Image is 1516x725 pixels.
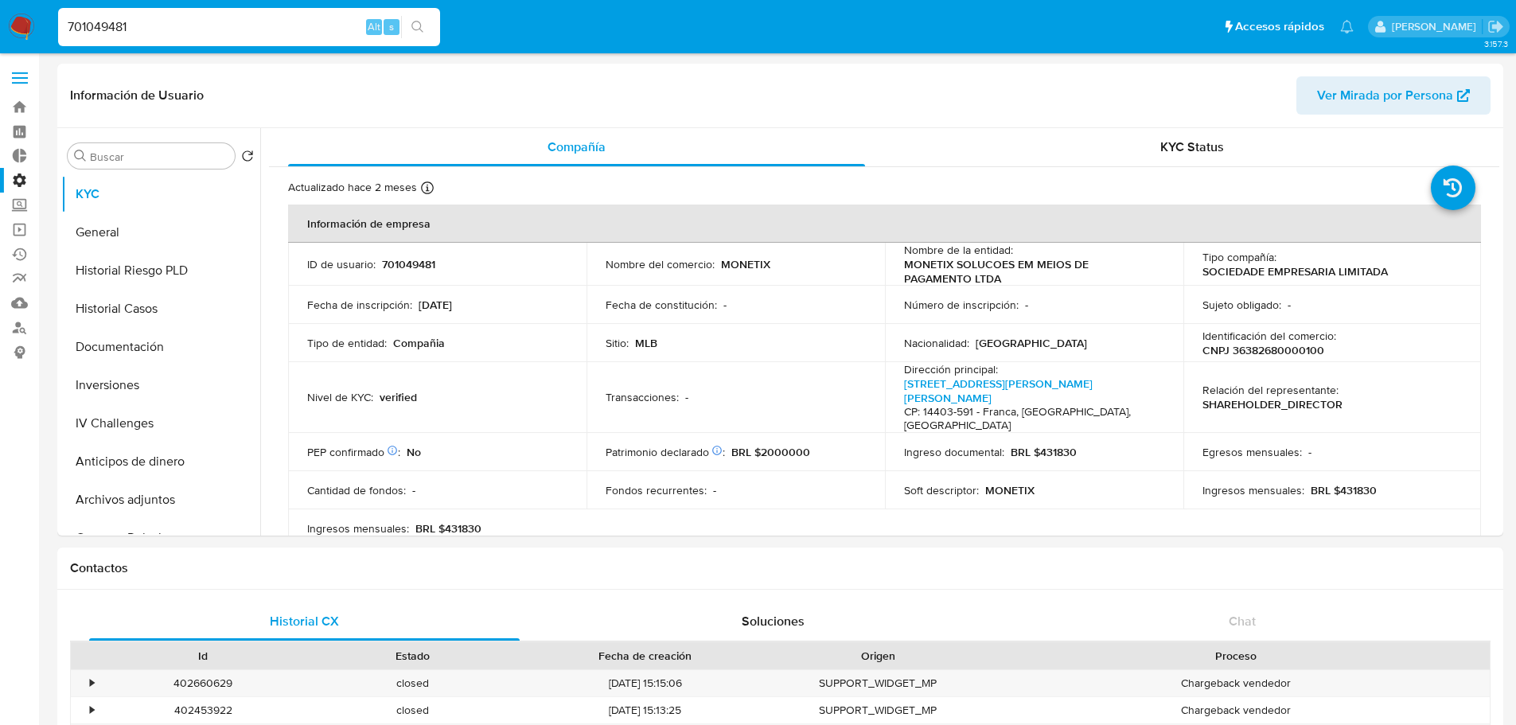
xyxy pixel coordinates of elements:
[241,150,254,167] button: Volver al orden por defecto
[1011,445,1077,459] p: BRL $431830
[1288,298,1291,312] p: -
[307,257,376,271] p: ID de usuario :
[731,445,810,459] p: BRL $2000000
[685,390,688,404] p: -
[288,180,417,195] p: Actualizado hace 2 meses
[976,336,1087,350] p: [GEOGRAPHIC_DATA]
[904,257,1158,286] p: MONETIX SOLUCOES EM MEIOS DE PAGAMENTO LTDA
[382,257,435,271] p: 701049481
[319,648,506,664] div: Estado
[1202,250,1276,264] p: Tipo compañía :
[1296,76,1491,115] button: Ver Mirada por Persona
[307,483,406,497] p: Cantidad de fondos :
[904,405,1158,433] h4: CP: 14403-591 - Franca, [GEOGRAPHIC_DATA], [GEOGRAPHIC_DATA]
[1340,20,1354,33] a: Notificaciones
[90,703,94,718] div: •
[1202,483,1304,497] p: Ingresos mensuales :
[308,670,517,696] div: closed
[70,560,1491,576] h1: Contactos
[1025,298,1028,312] p: -
[774,697,983,723] div: SUPPORT_WIDGET_MP
[307,521,409,536] p: Ingresos mensuales :
[742,612,805,630] span: Soluciones
[419,298,452,312] p: [DATE]
[61,251,260,290] button: Historial Riesgo PLD
[774,670,983,696] div: SUPPORT_WIDGET_MP
[606,257,715,271] p: Nombre del comercio :
[904,376,1093,406] a: [STREET_ADDRESS][PERSON_NAME][PERSON_NAME]
[548,138,606,156] span: Compañía
[606,483,707,497] p: Fondos recurrentes :
[713,483,716,497] p: -
[61,175,260,213] button: KYC
[307,445,400,459] p: PEP confirmado :
[721,257,770,271] p: MONETIX
[1202,445,1302,459] p: Egresos mensuales :
[74,150,87,162] button: Buscar
[70,88,204,103] h1: Información de Usuario
[904,243,1013,257] p: Nombre de la entidad :
[1392,19,1482,34] p: alan.sanchez@mercadolibre.com
[785,648,972,664] div: Origen
[389,19,394,34] span: s
[1229,612,1256,630] span: Chat
[307,336,387,350] p: Tipo de entidad :
[58,17,440,37] input: Buscar usuario o caso...
[1202,329,1336,343] p: Identificación del comercio :
[307,390,373,404] p: Nivel de KYC :
[904,298,1019,312] p: Número de inscripción :
[1317,76,1453,115] span: Ver Mirada por Persona
[99,670,308,696] div: 402660629
[723,298,727,312] p: -
[368,19,380,34] span: Alt
[1160,138,1224,156] span: KYC Status
[1311,483,1377,497] p: BRL $431830
[606,336,629,350] p: Sitio :
[90,676,94,691] div: •
[1202,383,1339,397] p: Relación del representante :
[1487,18,1504,35] a: Salir
[415,521,481,536] p: BRL $431830
[393,336,445,350] p: Compañia
[983,670,1490,696] div: Chargeback vendedor
[61,290,260,328] button: Historial Casos
[61,519,260,557] button: Cruces y Relaciones
[1202,298,1281,312] p: Sujeto obligado :
[1202,397,1343,411] p: SHAREHOLDER_DIRECTOR
[904,483,979,497] p: Soft descriptor :
[401,16,434,38] button: search-icon
[1235,18,1324,35] span: Accesos rápidos
[904,336,969,350] p: Nacionalidad :
[528,648,762,664] div: Fecha de creación
[307,298,412,312] p: Fecha de inscripción :
[606,390,679,404] p: Transacciones :
[99,697,308,723] div: 402453922
[61,328,260,366] button: Documentación
[288,205,1481,243] th: Información de empresa
[1308,445,1311,459] p: -
[517,670,774,696] div: [DATE] 15:15:06
[517,697,774,723] div: [DATE] 15:13:25
[1202,343,1324,357] p: CNPJ 36382680000100
[1202,264,1388,279] p: SOCIEDADE EMPRESARIA LIMITADA
[308,697,517,723] div: closed
[61,213,260,251] button: General
[380,390,417,404] p: verified
[61,442,260,481] button: Anticipos de dinero
[635,336,657,350] p: MLB
[606,445,725,459] p: Patrimonio declarado :
[61,481,260,519] button: Archivos adjuntos
[407,445,421,459] p: No
[985,483,1035,497] p: MONETIX
[270,612,339,630] span: Historial CX
[412,483,415,497] p: -
[904,362,998,376] p: Dirección principal :
[983,697,1490,723] div: Chargeback vendedor
[61,404,260,442] button: IV Challenges
[61,366,260,404] button: Inversiones
[904,445,1004,459] p: Ingreso documental :
[606,298,717,312] p: Fecha de constitución :
[994,648,1479,664] div: Proceso
[90,150,228,164] input: Buscar
[110,648,297,664] div: Id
